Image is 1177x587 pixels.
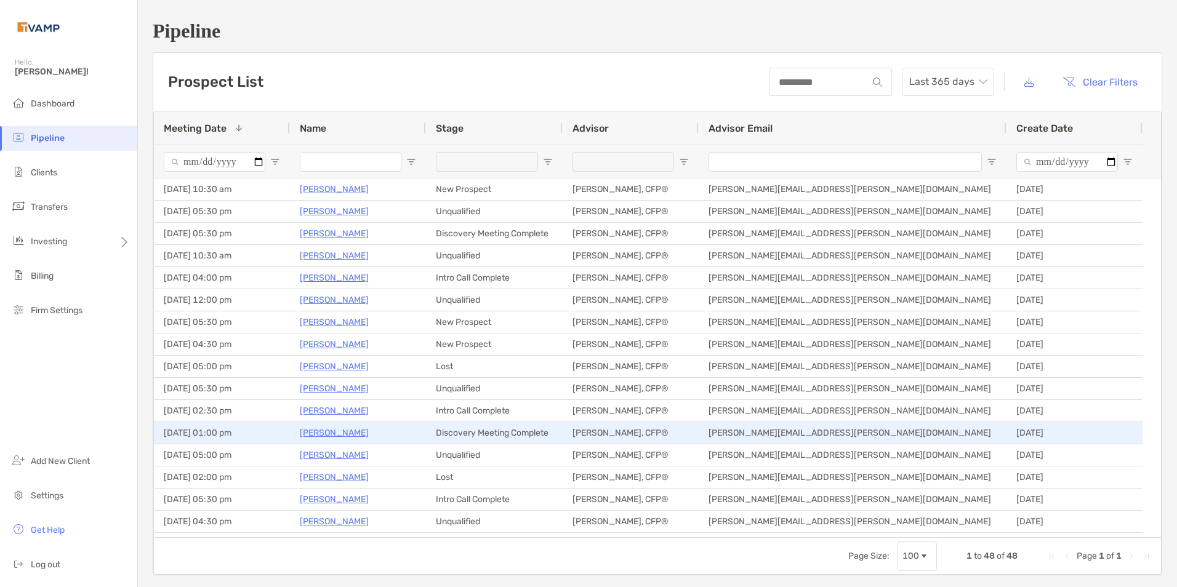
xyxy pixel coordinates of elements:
[426,267,563,289] div: Intro Call Complete
[1006,223,1143,244] div: [DATE]
[699,422,1006,444] div: [PERSON_NAME][EMAIL_ADDRESS][PERSON_NAME][DOMAIN_NAME]
[154,422,290,444] div: [DATE] 01:00 pm
[426,378,563,399] div: Unqualified
[154,178,290,200] div: [DATE] 10:30 am
[987,157,997,167] button: Open Filter Menu
[1006,289,1143,311] div: [DATE]
[1006,178,1143,200] div: [DATE]
[699,356,1006,377] div: [PERSON_NAME][EMAIL_ADDRESS][PERSON_NAME][DOMAIN_NAME]
[1016,122,1073,134] span: Create Date
[1006,489,1143,510] div: [DATE]
[168,73,263,90] h3: Prospect List
[31,305,82,316] span: Firm Settings
[31,202,68,212] span: Transfers
[300,403,369,418] p: [PERSON_NAME]
[563,444,699,466] div: [PERSON_NAME], CFP®
[1141,551,1151,561] div: Last Page
[426,444,563,466] div: Unqualified
[1006,245,1143,266] div: [DATE]
[563,333,699,355] div: [PERSON_NAME], CFP®
[1077,551,1097,561] span: Page
[699,378,1006,399] div: [PERSON_NAME][EMAIL_ADDRESS][PERSON_NAME][DOMAIN_NAME]
[11,487,26,502] img: settings icon
[1016,152,1118,172] input: Create Date Filter Input
[300,292,369,308] a: [PERSON_NAME]
[300,425,369,441] a: [PERSON_NAME]
[31,525,65,535] span: Get Help
[1006,533,1143,554] div: [DATE]
[31,236,67,247] span: Investing
[11,453,26,468] img: add_new_client icon
[300,204,369,219] a: [PERSON_NAME]
[902,551,919,561] div: 100
[848,551,890,561] div: Page Size:
[563,267,699,289] div: [PERSON_NAME], CFP®
[154,356,290,377] div: [DATE] 05:00 pm
[1006,267,1143,289] div: [DATE]
[11,556,26,571] img: logout icon
[300,469,369,485] a: [PERSON_NAME]
[300,226,369,241] a: [PERSON_NAME]
[897,541,937,571] div: Page Size
[300,182,369,197] a: [PERSON_NAME]
[699,444,1006,466] div: [PERSON_NAME][EMAIL_ADDRESS][PERSON_NAME][DOMAIN_NAME]
[679,157,689,167] button: Open Filter Menu
[426,489,563,510] div: Intro Call Complete
[426,289,563,311] div: Unqualified
[563,533,699,554] div: [PERSON_NAME], CFP®
[1006,466,1143,488] div: [DATE]
[426,178,563,200] div: New Prospect
[300,514,369,529] a: [PERSON_NAME]
[300,337,369,352] a: [PERSON_NAME]
[974,551,982,561] span: to
[11,268,26,282] img: billing icon
[31,456,90,466] span: Add New Client
[563,223,699,244] div: [PERSON_NAME], CFP®
[699,201,1006,222] div: [PERSON_NAME][EMAIL_ADDRESS][PERSON_NAME][DOMAIN_NAME]
[426,356,563,377] div: Lost
[11,522,26,537] img: get-help icon
[1006,444,1143,466] div: [DATE]
[426,223,563,244] div: Discovery Meeting Complete
[563,378,699,399] div: [PERSON_NAME], CFP®
[563,466,699,488] div: [PERSON_NAME], CFP®
[563,400,699,421] div: [PERSON_NAME], CFP®
[154,201,290,222] div: [DATE] 05:30 pm
[699,466,1006,488] div: [PERSON_NAME][EMAIL_ADDRESS][PERSON_NAME][DOMAIN_NAME]
[1006,311,1143,333] div: [DATE]
[1053,68,1147,95] button: Clear Filters
[300,447,369,463] a: [PERSON_NAME]
[154,511,290,532] div: [DATE] 04:30 pm
[300,359,369,374] a: [PERSON_NAME]
[300,248,369,263] a: [PERSON_NAME]
[300,270,369,286] a: [PERSON_NAME]
[154,400,290,421] div: [DATE] 02:30 pm
[426,466,563,488] div: Lost
[436,122,464,134] span: Stage
[426,201,563,222] div: Unqualified
[270,157,280,167] button: Open Filter Menu
[15,66,130,77] span: [PERSON_NAME]!
[1006,201,1143,222] div: [DATE]
[563,356,699,377] div: [PERSON_NAME], CFP®
[31,490,63,501] span: Settings
[699,333,1006,355] div: [PERSON_NAME][EMAIL_ADDRESS][PERSON_NAME][DOMAIN_NAME]
[984,551,995,561] span: 48
[300,152,401,172] input: Name Filter Input
[154,378,290,399] div: [DATE] 05:30 pm
[709,122,773,134] span: Advisor Email
[31,133,65,143] span: Pipeline
[31,167,57,178] span: Clients
[154,245,290,266] div: [DATE] 10:30 am
[154,311,290,333] div: [DATE] 05:30 pm
[11,302,26,317] img: firm-settings icon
